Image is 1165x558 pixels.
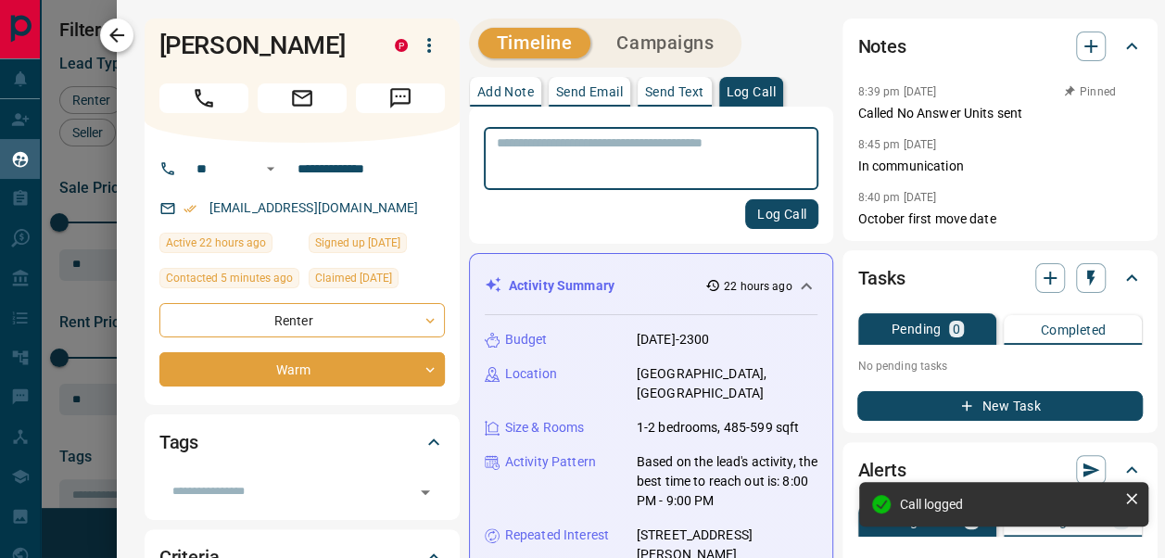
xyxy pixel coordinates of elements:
[159,303,445,337] div: Renter
[598,28,732,58] button: Campaigns
[637,364,818,403] p: [GEOGRAPHIC_DATA], [GEOGRAPHIC_DATA]
[258,83,347,113] span: Email
[505,364,557,384] p: Location
[505,452,596,472] p: Activity Pattern
[857,104,1143,123] p: Called No Answer Units sent
[892,323,942,336] p: Pending
[166,234,266,252] span: Active 22 hours ago
[900,497,1117,512] div: Call logged
[159,427,198,457] h2: Tags
[159,352,445,387] div: Warm
[505,526,609,545] p: Repeated Interest
[857,191,936,204] p: 8:40 pm [DATE]
[637,330,709,349] p: [DATE]-2300
[315,269,392,287] span: Claimed [DATE]
[166,269,293,287] span: Contacted 5 minutes ago
[159,268,299,294] div: Sat Aug 16 2025
[315,234,400,252] span: Signed up [DATE]
[727,85,776,98] p: Log Call
[645,85,704,98] p: Send Text
[857,138,936,151] p: 8:45 pm [DATE]
[209,200,419,215] a: [EMAIL_ADDRESS][DOMAIN_NAME]
[478,28,591,58] button: Timeline
[356,83,445,113] span: Message
[556,85,623,98] p: Send Email
[637,452,818,511] p: Based on the lead's activity, the best time to reach out is: 8:00 PM - 9:00 PM
[857,32,905,61] h2: Notes
[637,418,799,438] p: 1-2 bedrooms, 485-599 sqft
[159,233,299,259] div: Fri Aug 15 2025
[260,158,282,180] button: Open
[505,330,548,349] p: Budget
[857,85,936,98] p: 8:39 pm [DATE]
[412,479,438,505] button: Open
[857,256,1143,300] div: Tasks
[1063,83,1117,100] button: Pinned
[159,31,367,60] h1: [PERSON_NAME]
[309,268,445,294] div: Fri Aug 15 2025
[857,209,1143,229] p: October first move date
[857,157,1143,176] p: In communication
[159,420,445,464] div: Tags
[857,391,1143,421] button: New Task
[509,276,614,296] p: Activity Summary
[857,448,1143,492] div: Alerts
[477,85,534,98] p: Add Note
[857,24,1143,69] div: Notes
[395,39,408,52] div: property.ca
[485,269,818,303] div: Activity Summary22 hours ago
[309,233,445,259] div: Fri Aug 15 2025
[159,83,248,113] span: Call
[724,278,791,295] p: 22 hours ago
[857,263,905,293] h2: Tasks
[505,418,585,438] p: Size & Rooms
[1041,323,1107,336] p: Completed
[953,323,960,336] p: 0
[184,202,196,215] svg: Email Verified
[857,352,1143,380] p: No pending tasks
[857,455,905,485] h2: Alerts
[745,199,818,229] button: Log Call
